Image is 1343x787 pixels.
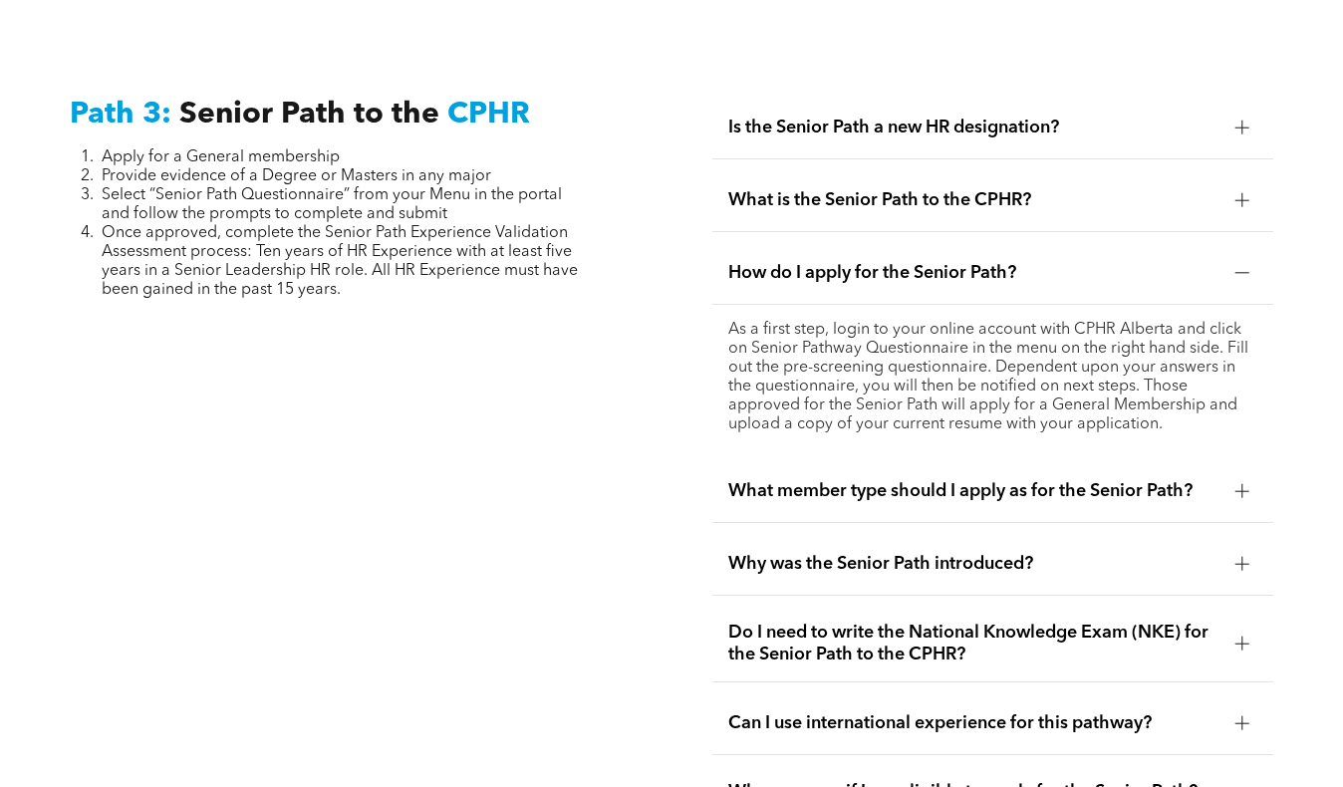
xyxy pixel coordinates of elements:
p: As a first step, login to your online account with CPHR Alberta and click on Senior Pathway Quest... [728,321,1257,434]
span: Apply for a General membership [102,149,340,165]
span: What is the Senior Path to the CPHR? [728,189,1219,211]
span: What member type should I apply as for the Senior Path? [728,480,1219,502]
span: Once approved, complete the Senior Path Experience Validation Assessment process: Ten years of HR... [102,225,578,298]
span: Is the Senior Path a new HR designation? [728,117,1219,138]
span: CPHR [447,100,530,130]
span: Provide evidence of a Degree or Masters in any major [102,168,491,184]
span: Path 3: [70,100,171,130]
span: How do I apply for the Senior Path? [728,262,1219,284]
span: Why was the Senior Path introduced? [728,553,1219,575]
span: Select “Senior Path Questionnaire” from your Menu in the portal and follow the prompts to complet... [102,187,562,222]
span: Senior Path to the [179,100,439,130]
span: Can I use international experience for this pathway? [728,712,1219,734]
span: Do I need to write the National Knowledge Exam (NKE) for the Senior Path to the CPHR? [728,622,1219,665]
